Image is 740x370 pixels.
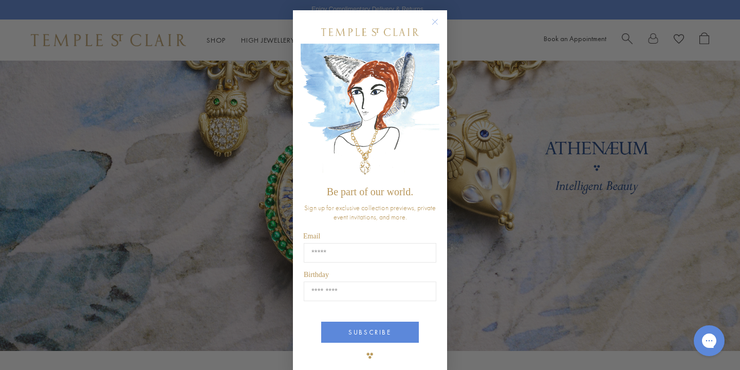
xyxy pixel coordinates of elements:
span: Be part of our world. [327,186,413,197]
span: Email [303,232,320,240]
iframe: Gorgias live chat messenger [689,322,730,360]
button: Close dialog [434,21,447,33]
img: TSC [360,345,380,366]
button: SUBSCRIBE [321,322,419,343]
span: Sign up for exclusive collection previews, private event invitations, and more. [304,203,436,221]
input: Email [304,243,436,263]
span: Birthday [304,271,329,279]
img: Temple St. Clair [321,28,419,36]
img: c4a9eb12-d91a-4d4a-8ee0-386386f4f338.jpeg [301,44,439,181]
